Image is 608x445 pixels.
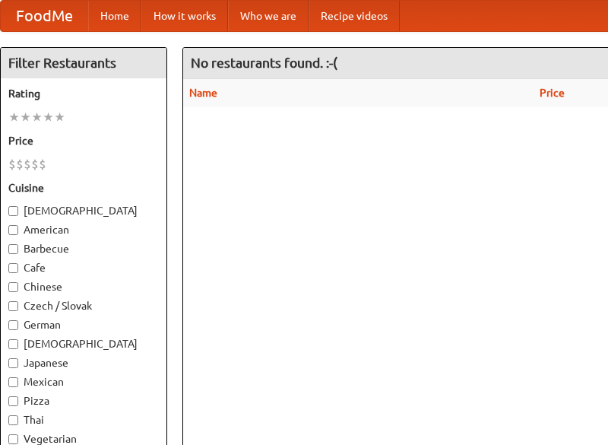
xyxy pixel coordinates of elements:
input: Pizza [8,396,18,406]
h5: Rating [8,86,159,101]
a: How it works [141,1,228,31]
input: [DEMOGRAPHIC_DATA] [8,339,18,349]
input: Cafe [8,263,18,273]
input: German [8,320,18,330]
label: [DEMOGRAPHIC_DATA] [8,203,159,218]
a: Price [540,87,565,99]
label: [DEMOGRAPHIC_DATA] [8,336,159,351]
input: Barbecue [8,244,18,254]
input: Chinese [8,282,18,292]
li: $ [24,156,31,173]
li: $ [8,156,16,173]
label: German [8,317,159,332]
li: ★ [31,109,43,126]
a: Name [189,87,217,99]
li: $ [39,156,46,173]
label: Cafe [8,260,159,275]
input: Vegetarian [8,434,18,444]
input: Mexican [8,377,18,387]
li: $ [31,156,39,173]
a: FoodMe [1,1,88,31]
li: ★ [43,109,54,126]
label: Czech / Slovak [8,298,159,313]
li: ★ [20,109,31,126]
input: [DEMOGRAPHIC_DATA] [8,206,18,216]
a: Recipe videos [309,1,400,31]
label: Barbecue [8,241,159,256]
li: $ [16,156,24,173]
a: Who we are [228,1,309,31]
label: Pizza [8,393,159,408]
li: ★ [8,109,20,126]
a: Home [88,1,141,31]
label: Mexican [8,374,159,389]
label: Chinese [8,279,159,294]
label: Japanese [8,355,159,370]
li: ★ [54,109,65,126]
h5: Price [8,133,159,148]
h5: Cuisine [8,180,159,195]
input: Japanese [8,358,18,368]
input: Thai [8,415,18,425]
h4: Filter Restaurants [1,48,166,78]
ng-pluralize: No restaurants found. :-( [191,56,337,70]
label: American [8,222,159,237]
label: Thai [8,412,159,428]
input: American [8,225,18,235]
input: Czech / Slovak [8,301,18,311]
